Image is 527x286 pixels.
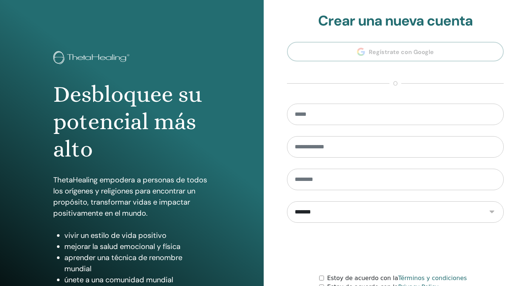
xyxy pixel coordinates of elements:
[287,13,504,30] h2: Crear una nueva cuenta
[64,252,210,274] li: aprender una técnica de renombre mundial
[64,230,210,241] li: vivir un estilo de vida positivo
[398,275,467,282] a: Términos y condiciones
[339,234,452,263] iframe: reCAPTCHA
[53,81,210,163] h1: Desbloquee su potencial más alto
[327,274,467,283] label: Estoy de acuerdo con la
[64,274,210,285] li: únete a una comunidad mundial
[64,241,210,252] li: mejorar la salud emocional y física
[53,174,210,219] p: ThetaHealing empodera a personas de todos los orígenes y religiones para encontrar un propósito, ...
[389,79,401,88] span: o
